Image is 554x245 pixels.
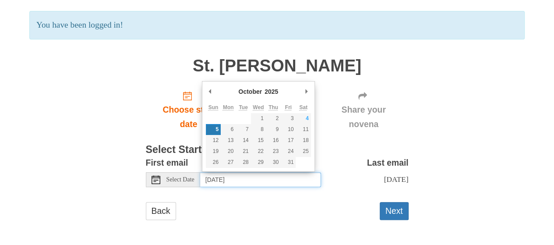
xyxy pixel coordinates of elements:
button: 31 [281,157,296,168]
h1: St. [PERSON_NAME] [146,57,409,75]
button: 8 [251,124,266,135]
div: 2025 [263,85,279,98]
button: 14 [236,135,251,146]
button: 26 [206,157,221,168]
span: Share your novena [328,103,400,131]
button: 28 [236,157,251,168]
button: 27 [221,157,236,168]
abbr: Monday [223,104,234,110]
button: 18 [296,135,311,146]
button: 23 [266,146,281,157]
label: First email [146,156,188,170]
button: 20 [221,146,236,157]
button: 6 [221,124,236,135]
button: Next [380,202,409,220]
button: 15 [251,135,266,146]
abbr: Sunday [208,104,219,110]
abbr: Wednesday [253,104,264,110]
button: 12 [206,135,221,146]
button: 7 [236,124,251,135]
button: 19 [206,146,221,157]
button: 21 [236,146,251,157]
a: Back [146,202,176,220]
div: October [237,85,263,98]
button: 5 [206,124,221,135]
button: Next Month [302,85,311,98]
span: Select Date [166,177,194,183]
span: [DATE] [384,175,408,184]
button: 17 [281,135,296,146]
button: 22 [251,146,266,157]
button: Previous Month [206,85,215,98]
span: Choose start date [155,103,223,131]
button: 29 [251,157,266,168]
div: Click "Next" to confirm your start date first. [319,84,409,136]
button: 11 [296,124,311,135]
h3: Select Start Date [146,144,409,156]
abbr: Tuesday [239,104,247,110]
button: 16 [266,135,281,146]
button: 13 [221,135,236,146]
button: 24 [281,146,296,157]
button: 1 [251,113,266,124]
abbr: Thursday [268,104,278,110]
input: Use the arrow keys to pick a date [200,172,321,187]
button: 25 [296,146,311,157]
abbr: Friday [285,104,292,110]
button: 30 [266,157,281,168]
button: 9 [266,124,281,135]
a: Choose start date [146,84,232,136]
button: 4 [296,113,311,124]
label: Last email [367,156,409,170]
button: 10 [281,124,296,135]
p: You have been logged in! [29,11,525,39]
button: 3 [281,113,296,124]
button: 2 [266,113,281,124]
abbr: Saturday [299,104,307,110]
